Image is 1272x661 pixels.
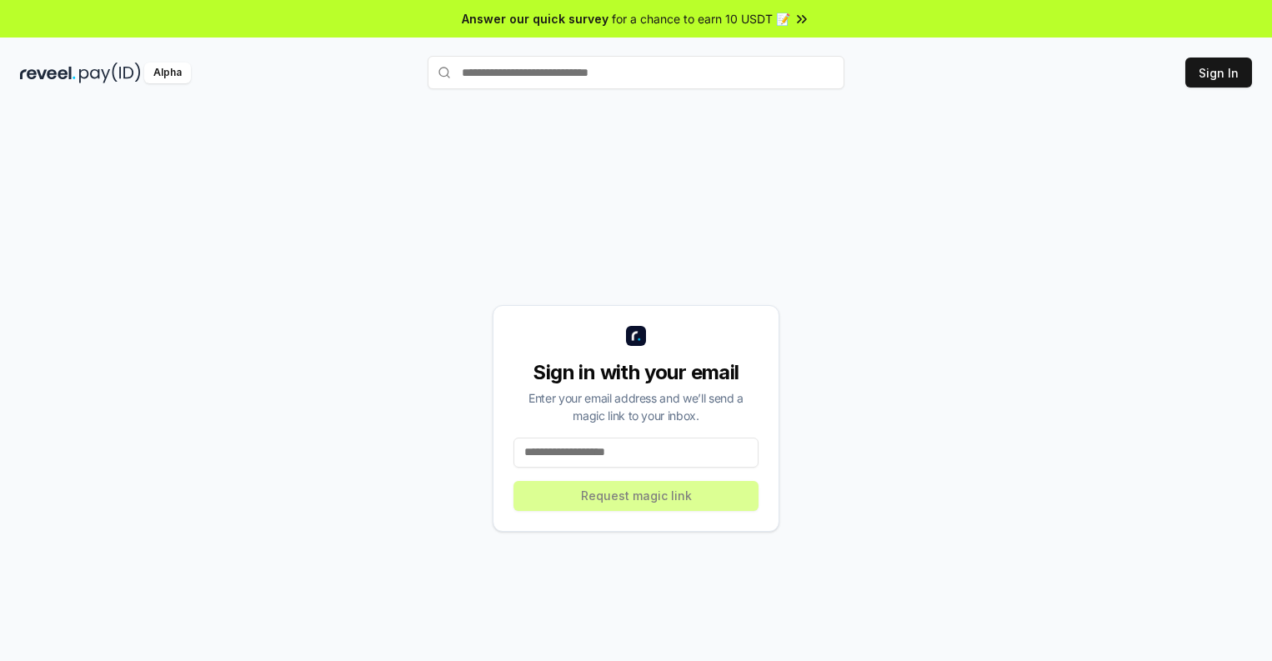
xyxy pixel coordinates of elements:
[79,63,141,83] img: pay_id
[612,10,790,28] span: for a chance to earn 10 USDT 📝
[626,326,646,346] img: logo_small
[462,10,608,28] span: Answer our quick survey
[144,63,191,83] div: Alpha
[513,389,759,424] div: Enter your email address and we’ll send a magic link to your inbox.
[1185,58,1252,88] button: Sign In
[513,359,759,386] div: Sign in with your email
[20,63,76,83] img: reveel_dark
